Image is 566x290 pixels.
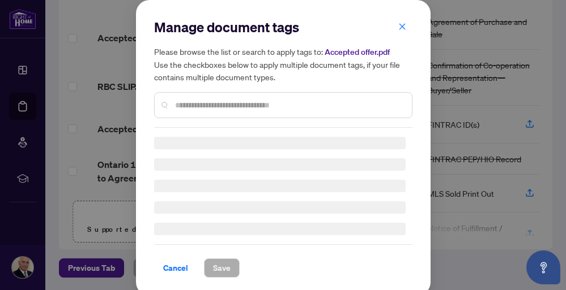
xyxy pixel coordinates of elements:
[398,23,406,31] span: close
[154,45,412,83] h5: Please browse the list or search to apply tags to: Use the checkboxes below to apply multiple doc...
[154,18,412,36] h2: Manage document tags
[325,47,390,57] span: Accepted offer.pdf
[526,250,560,284] button: Open asap
[154,258,197,278] button: Cancel
[204,258,240,278] button: Save
[163,259,188,277] span: Cancel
